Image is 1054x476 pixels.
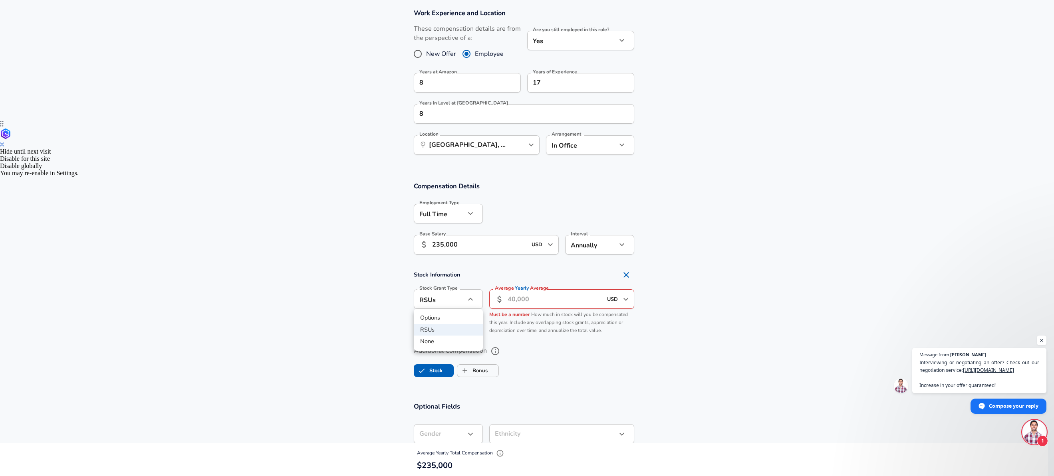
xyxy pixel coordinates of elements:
span: 1 [1037,435,1048,446]
li: Options [414,312,483,324]
span: Message from [919,352,949,357]
span: [PERSON_NAME] [950,352,986,357]
span: Compose your reply [989,399,1038,413]
div: Open chat [1022,420,1046,444]
li: None [414,336,483,348]
span: Interviewing or negotiating an offer? Check out our negotiation service: Increase in your offer g... [919,359,1039,389]
li: RSUs [414,324,483,336]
